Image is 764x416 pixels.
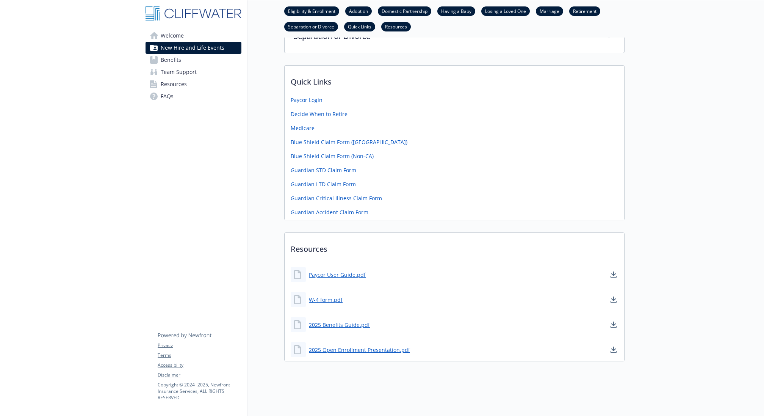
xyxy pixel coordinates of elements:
[481,7,530,14] a: Losing a Loved One
[344,23,375,30] a: Quick Links
[291,138,407,146] a: Blue Shield Claim Form ([GEOGRAPHIC_DATA])
[378,7,431,14] a: Domestic Partnership
[291,194,382,202] a: Guardian Critical Illness Claim Form
[146,42,241,54] a: New Hire and Life Events
[291,96,323,104] a: Paycor Login
[158,352,241,359] a: Terms
[161,42,224,54] span: New Hire and Life Events
[291,110,348,118] a: Decide When to Retire
[309,296,343,304] a: W-4 form.pdf
[569,7,600,14] a: Retirement
[285,233,624,261] p: Resources
[158,362,241,369] a: Accessibility
[291,166,356,174] a: Guardian STD Claim Form
[285,66,624,94] p: Quick Links
[536,7,563,14] a: Marriage
[291,180,356,188] a: Guardian LTD Claim Form
[158,381,241,401] p: Copyright © 2024 - 2025 , Newfront Insurance Services, ALL RIGHTS RESERVED
[291,152,374,160] a: Blue Shield Claim Form (Non-CA)
[158,372,241,378] a: Disclaimer
[146,30,241,42] a: Welcome
[345,7,372,14] a: Adoption
[437,7,475,14] a: Having a Baby
[146,78,241,90] a: Resources
[609,320,618,329] a: download document
[146,54,241,66] a: Benefits
[161,66,197,78] span: Team Support
[158,342,241,349] a: Privacy
[161,78,187,90] span: Resources
[161,90,174,102] span: FAQs
[609,270,618,279] a: download document
[381,23,411,30] a: Resources
[309,321,370,329] a: 2025 Benefits Guide.pdf
[284,23,338,30] a: Separation or Divorce
[609,345,618,354] a: download document
[309,346,410,354] a: 2025 Open Enrollment Presentation.pdf
[146,90,241,102] a: FAQs
[146,66,241,78] a: Team Support
[161,54,181,66] span: Benefits
[291,208,368,216] a: Guardian Accident Claim Form
[609,295,618,304] a: download document
[284,7,339,14] a: Eligibility & Enrollment
[309,271,366,279] a: Paycor User Guide.pdf
[291,124,315,132] a: Medicare
[161,30,184,42] span: Welcome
